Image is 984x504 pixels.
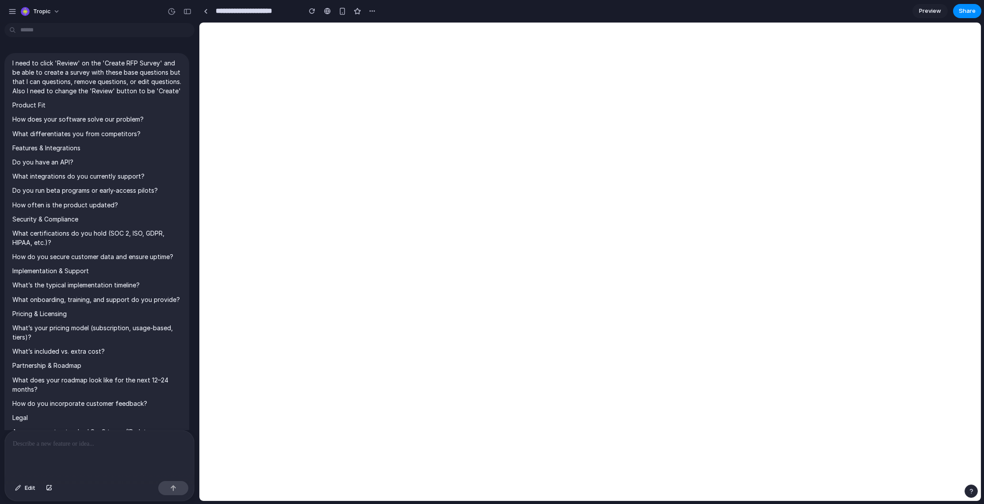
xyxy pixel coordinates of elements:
[12,229,181,247] p: What certifications do you hold (SOC 2, ISO, GDPR, HIPAA, etc.)?
[12,427,181,446] p: Are you open to standard SaaS terms (IP, data ownership, liability)?
[12,347,181,356] p: What’s included vs. extra cost?
[919,7,941,15] span: Preview
[912,4,948,18] a: Preview
[12,186,181,195] p: Do you run beta programs or early-access pilots?
[12,115,181,124] p: How does your software solve our problem?
[12,252,181,261] p: How do you secure customer data and ensure uptime?
[12,200,181,210] p: How often is the product updated?
[959,7,976,15] span: Share
[12,214,181,224] p: Security & Compliance
[12,309,181,318] p: Pricing & Licensing
[12,323,181,342] p: What’s your pricing model (subscription, usage-based, tiers)?
[11,481,40,495] button: Edit
[12,129,181,138] p: What differentiates you from competitors?
[25,484,35,493] span: Edit
[17,4,65,19] button: Tropic
[12,361,181,370] p: Partnership & Roadmap
[12,172,181,181] p: What integrations do you currently support?
[12,157,181,167] p: Do you have an API?
[12,58,181,95] p: I need to click 'Review' on the 'Create RFP Survey' and be able to create a survey with these bas...
[12,413,181,422] p: Legal
[12,375,181,394] p: What does your roadmap look like for the next 12–24 months?
[12,143,181,153] p: Features & Integrations
[12,266,181,275] p: Implementation & Support
[12,295,181,304] p: What onboarding, training, and support do you provide?
[12,100,181,110] p: Product Fit
[12,280,181,290] p: What’s the typical implementation timeline?
[953,4,981,18] button: Share
[33,7,51,16] span: Tropic
[12,399,181,408] p: How do you incorporate customer feedback?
